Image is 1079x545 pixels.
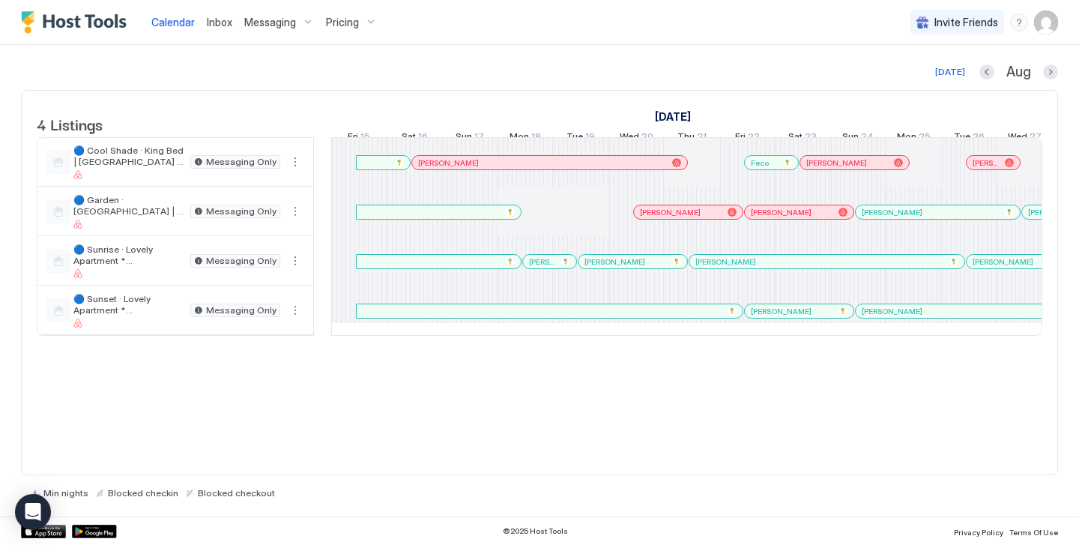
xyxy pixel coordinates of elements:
[1034,10,1058,34] div: User profile
[326,16,359,29] span: Pricing
[529,257,555,267] span: [PERSON_NAME]
[862,208,922,217] span: [PERSON_NAME]
[207,14,232,30] a: Inbox
[697,130,707,146] span: 21
[456,130,472,146] span: Sun
[72,525,117,538] a: Google Play Store
[244,16,296,29] span: Messaging
[21,11,133,34] a: Host Tools Logo
[919,130,931,146] span: 25
[861,130,874,146] span: 24
[805,130,817,146] span: 23
[1004,127,1045,149] a: August 27, 2025
[616,127,657,149] a: August 20, 2025
[1006,64,1031,81] span: Aug
[1010,13,1028,31] div: menu
[1009,523,1058,539] a: Terms Of Use
[979,64,994,79] button: Previous month
[973,130,985,146] span: 26
[398,127,432,149] a: August 16, 2025
[286,202,304,220] div: menu
[842,130,859,146] span: Sun
[838,127,877,149] a: August 24, 2025
[954,528,1003,537] span: Privacy Policy
[585,130,595,146] span: 19
[933,63,967,81] button: [DATE]
[418,158,479,168] span: [PERSON_NAME]
[198,487,275,499] span: Blocked checkout
[566,130,583,146] span: Tue
[506,127,545,149] a: August 18, 2025
[651,106,695,127] a: August 15, 2025
[151,16,195,28] span: Calendar
[21,525,66,538] a: App Store
[286,252,304,270] button: More options
[893,127,934,149] a: August 25, 2025
[1009,528,1058,537] span: Terms Of Use
[37,112,103,135] span: 4 Listings
[452,127,488,149] a: August 17, 2025
[108,487,178,499] span: Blocked checkin
[641,130,653,146] span: 20
[806,158,867,168] span: [PERSON_NAME]
[418,130,428,146] span: 16
[286,153,304,171] div: menu
[954,130,970,146] span: Tue
[751,208,811,217] span: [PERSON_NAME]
[286,202,304,220] button: More options
[677,130,695,146] span: Thu
[286,301,304,319] div: menu
[348,130,358,146] span: Fri
[1008,130,1027,146] span: Wed
[934,16,998,29] span: Invite Friends
[286,252,304,270] div: menu
[731,127,764,149] a: August 22, 2025
[950,127,988,149] a: August 26, 2025
[503,526,568,536] span: © 2025 Host Tools
[563,127,599,149] a: August 19, 2025
[954,523,1003,539] a: Privacy Policy
[344,127,374,149] a: August 15, 2025
[1043,64,1058,79] button: Next month
[751,158,769,168] span: Feco
[474,130,484,146] span: 17
[73,194,184,217] span: 🔵 Garden · [GEOGRAPHIC_DATA] | [GEOGRAPHIC_DATA] *Best Downtown Locations (4)
[151,14,195,30] a: Calendar
[620,130,639,146] span: Wed
[785,127,820,149] a: August 23, 2025
[935,65,965,79] div: [DATE]
[286,301,304,319] button: More options
[748,130,760,146] span: 22
[973,158,999,168] span: [PERSON_NAME]
[43,487,88,499] span: Min nights
[751,307,811,316] span: [PERSON_NAME]
[402,130,416,146] span: Sat
[73,145,184,167] span: 🔵 Cool Shade · King Bed | [GEOGRAPHIC_DATA] *Best Downtown Locations *Cool
[73,244,184,266] span: 🔵 Sunrise · Lovely Apartment *[GEOGRAPHIC_DATA] Best Locations *Sunrise
[286,153,304,171] button: More options
[73,293,184,316] span: 🔵 Sunset · Lovely Apartment *[GEOGRAPHIC_DATA] Best Locations *Sunset
[510,130,529,146] span: Mon
[735,130,746,146] span: Fri
[897,130,916,146] span: Mon
[1030,130,1042,146] span: 27
[973,257,1033,267] span: [PERSON_NAME]
[360,130,370,146] span: 15
[584,257,645,267] span: [PERSON_NAME]
[695,257,756,267] span: [PERSON_NAME]
[640,208,701,217] span: [PERSON_NAME]
[207,16,232,28] span: Inbox
[788,130,803,146] span: Sat
[862,307,922,316] span: [PERSON_NAME]
[531,130,541,146] span: 18
[674,127,710,149] a: August 21, 2025
[15,494,51,530] div: Open Intercom Messenger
